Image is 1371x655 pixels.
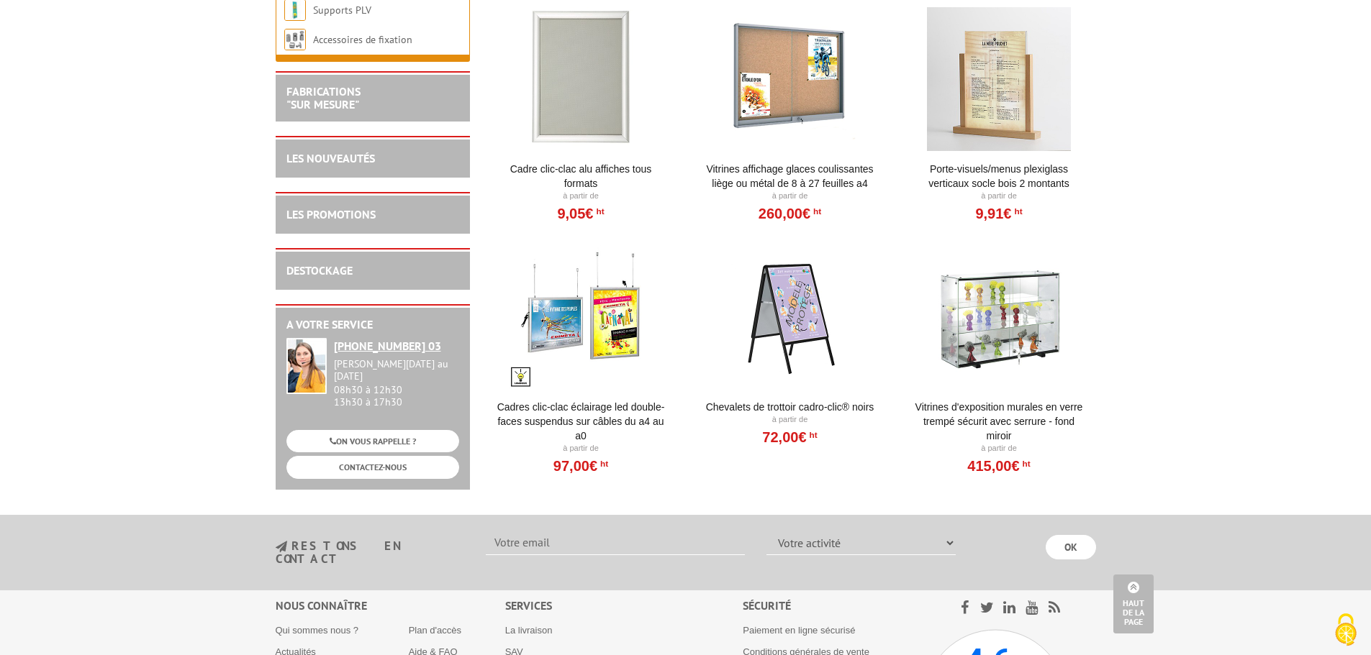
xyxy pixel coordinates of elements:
[701,414,879,426] p: À partir de
[179,85,220,94] div: Mots-clés
[286,319,459,331] h2: A votre service
[910,400,1088,443] a: Vitrines d'exposition murales en verre trempé sécurit avec serrure - fond miroir
[334,339,441,353] tcxspan: Call +33 (0)1 46 81 33 03 via 3CX
[276,625,359,636] a: Qui sommes nous ?
[1011,206,1022,216] sup: HT
[701,191,879,202] p: À partir de
[743,597,923,614] div: Sécurité
[492,191,670,202] p: À partir de
[1020,459,1031,469] sup: HT
[1113,574,1154,633] a: Haut de la page
[23,37,35,49] img: website_grey.svg
[597,459,608,469] sup: HT
[284,29,306,50] img: Accessoires de fixation
[910,162,1088,191] a: Porte-Visuels/Menus Plexiglass Verticaux Socle Bois 2 Montants
[286,430,459,452] a: ON VOUS RAPPELLE ?
[409,625,461,636] a: Plan d'accès
[40,23,71,35] div: v 4.0.25
[74,85,111,94] div: Domaine
[286,151,375,165] a: LES NOUVEAUTÉS
[286,207,376,221] a: LES PROMOTIONS
[334,358,459,383] div: [PERSON_NAME][DATE] au [DATE]
[486,531,745,555] input: Votre email
[1328,612,1364,648] img: Cookies (fenêtre modale)
[810,206,821,216] sup: HT
[313,33,412,46] a: Accessoires de fixation
[492,443,670,454] p: À partir de
[163,83,175,95] img: tab_keywords_by_traffic_grey.svg
[286,456,459,478] a: CONTACTEZ-NOUS
[276,597,505,614] div: Nous connaître
[286,338,327,394] img: widget-service.jpg
[286,84,361,111] a: FABRICATIONS"Sur Mesure"
[743,625,855,636] a: Paiement en ligne sécurisé
[505,625,553,636] a: La livraison
[975,209,1022,218] a: 9,91€HT
[492,400,670,443] a: Cadres clic-clac éclairage LED double-faces suspendus sur câbles du A4 au A0
[276,541,287,553] img: newsletter.jpg
[593,206,604,216] sup: HT
[1321,606,1371,655] button: Cookies (fenêtre modale)
[492,162,670,191] a: Cadre Clic-Clac Alu affiches tous formats
[910,191,1088,202] p: À partir de
[553,462,608,470] a: 97,00€HT
[557,209,604,218] a: 9,05€HT
[37,37,163,49] div: Domaine: [DOMAIN_NAME]
[762,433,817,441] a: 72,00€HT
[23,23,35,35] img: logo_orange.svg
[286,263,353,278] a: DESTOCKAGE
[701,162,879,191] a: Vitrines affichage glaces coulissantes liège ou métal de 8 à 27 feuilles A4
[276,540,465,565] h3: restons en contact
[807,430,818,440] sup: HT
[313,4,371,17] a: Supports PLV
[1046,535,1096,559] input: OK
[58,83,70,95] img: tab_domain_overview_orange.svg
[334,358,459,408] div: 08h30 à 12h30 13h30 à 17h30
[505,597,743,614] div: Services
[759,209,821,218] a: 260,00€HT
[701,400,879,414] a: Chevalets de trottoir Cadro-Clic® Noirs
[910,443,1088,454] p: À partir de
[967,462,1030,470] a: 415,00€HT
